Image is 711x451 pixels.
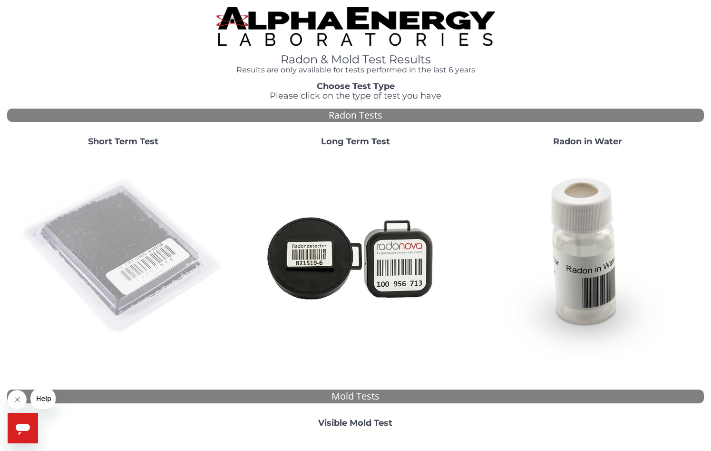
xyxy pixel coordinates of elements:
img: ShortTerm.jpg [21,154,225,359]
strong: Visible Mold Test [318,418,392,428]
img: TightCrop.jpg [216,7,495,46]
strong: Short Term Test [88,136,158,147]
strong: Choose Test Type [317,81,395,91]
h1: Radon & Mold Test Results [216,53,495,66]
iframe: Message from company [30,388,56,409]
iframe: Close message [8,390,27,409]
strong: Radon in Water [553,136,622,147]
strong: Long Term Test [321,136,390,147]
div: Radon Tests [7,109,704,122]
h4: Results are only available for tests performed in the last 6 years [216,66,495,74]
img: Radtrak2vsRadtrak3.jpg [253,154,458,359]
span: Please click on the type of test you have [270,90,441,101]
iframe: Button to launch messaging window [8,413,38,443]
div: Mold Tests [7,390,704,403]
img: RadoninWater.jpg [486,154,690,359]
